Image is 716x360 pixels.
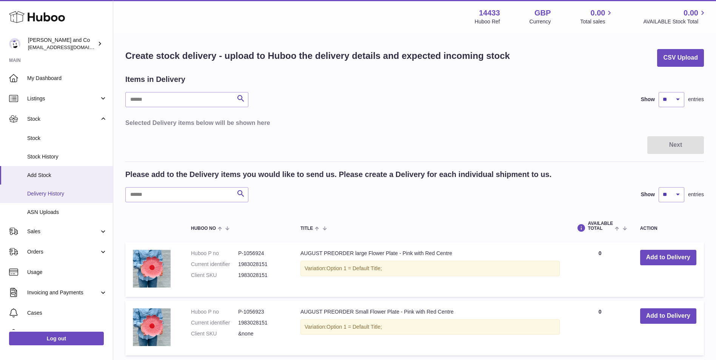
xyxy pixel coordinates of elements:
[641,96,655,103] label: Show
[688,191,704,198] span: entries
[300,261,560,276] div: Variation:
[27,248,99,255] span: Orders
[238,272,285,279] dd: 1983028151
[640,226,696,231] div: Action
[28,37,96,51] div: [PERSON_NAME] and Co
[27,153,107,160] span: Stock History
[9,38,20,49] img: internalAdmin-14433@internal.huboo.com
[588,221,613,231] span: AVAILABLE Total
[684,8,698,18] span: 0.00
[293,301,567,355] td: AUGUST PREORDER Small Flower Plate - Pink with Red Centre
[534,8,551,18] strong: GBP
[133,308,171,346] img: AUGUST PREORDER Small Flower Plate - Pink with Red Centre
[326,324,382,330] span: Option 1 = Default Title;
[238,319,285,326] dd: 1983028151
[125,169,551,180] h2: Please add to the Delivery items you would like to send us. Please create a Delivery for each ind...
[27,135,107,142] span: Stock
[27,269,107,276] span: Usage
[27,115,99,123] span: Stock
[238,250,285,257] dd: P-1056924
[125,74,185,85] h2: Items in Delivery
[27,228,99,235] span: Sales
[125,50,510,62] h1: Create stock delivery - upload to Huboo the delivery details and expected incoming stock
[643,18,707,25] span: AVAILABLE Stock Total
[238,308,285,315] dd: P-1056923
[567,301,632,355] td: 0
[191,308,238,315] dt: Huboo P no
[191,330,238,337] dt: Client SKU
[191,319,238,326] dt: Current identifier
[300,319,560,335] div: Variation:
[27,209,107,216] span: ASN Uploads
[591,8,605,18] span: 0.00
[475,18,500,25] div: Huboo Ref
[326,265,382,271] span: Option 1 = Default Title;
[27,95,99,102] span: Listings
[27,75,107,82] span: My Dashboard
[191,272,238,279] dt: Client SKU
[643,8,707,25] a: 0.00 AVAILABLE Stock Total
[530,18,551,25] div: Currency
[125,118,704,127] h3: Selected Delivery items below will be shown here
[27,309,107,317] span: Cases
[567,242,632,297] td: 0
[27,190,107,197] span: Delivery History
[191,250,238,257] dt: Huboo P no
[27,172,107,179] span: Add Stock
[641,191,655,198] label: Show
[688,96,704,103] span: entries
[9,332,104,345] a: Log out
[28,44,111,50] span: [EMAIL_ADDRESS][DOMAIN_NAME]
[27,289,99,296] span: Invoicing and Payments
[640,250,696,265] button: Add to Delivery
[133,250,171,288] img: AUGUST PREORDER large Flower Plate - Pink with Red Centre
[479,8,500,18] strong: 14433
[191,226,216,231] span: Huboo no
[191,261,238,268] dt: Current identifier
[640,308,696,324] button: Add to Delivery
[238,261,285,268] dd: 1983028151
[238,330,285,337] dd: &none
[580,8,614,25] a: 0.00 Total sales
[293,242,567,297] td: AUGUST PREORDER large Flower Plate - Pink with Red Centre
[580,18,614,25] span: Total sales
[300,226,313,231] span: Title
[657,49,704,67] button: CSV Upload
